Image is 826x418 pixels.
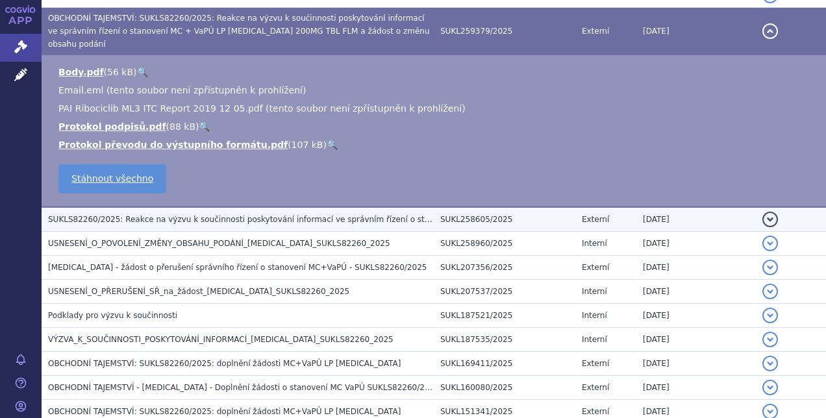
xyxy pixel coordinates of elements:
button: detail [762,356,778,371]
span: VÝZVA_K_SOUČINNOSTI_POSKYTOVÁNÍ_INFORMACÍ_KISQALI_SUKLS82260_2025 [48,335,394,344]
button: detail [762,284,778,299]
span: Externí [582,359,609,368]
td: SUKL160080/2025 [434,376,575,400]
td: SUKL187535/2025 [434,328,575,352]
td: [DATE] [636,232,756,256]
span: Externí [582,383,609,392]
td: [DATE] [636,280,756,304]
td: SUKL258605/2025 [434,207,575,232]
button: detail [762,308,778,323]
button: detail [762,236,778,251]
td: [DATE] [636,352,756,376]
span: Podklady pro výzvu k součinnosti [48,311,177,320]
span: Interní [582,311,607,320]
span: Externí [582,215,609,224]
button: detail [762,332,778,347]
a: Stáhnout všechno [58,164,166,193]
td: SUKL187521/2025 [434,304,575,328]
span: USNESENÍ_O_POVOLENÍ_ZMĚNY_OBSAHU_PODÁNÍ_KISQALI_SUKLS82260_2025 [48,239,390,248]
span: SUKLS82260/2025: Reakce na výzvu k součinnosti poskytování informací ve správním řízení o stanove... [48,215,777,224]
span: 88 kB [169,121,195,132]
td: SUKL169411/2025 [434,352,575,376]
span: OBCHODNÍ TAJEMSTVÍ: SUKLS82260/2025: doplnění žádosti MC+VaPÚ LP Kisqali [48,407,401,416]
li: ( ) [58,66,813,79]
td: [DATE] [636,328,756,352]
span: 56 kB [107,67,133,77]
a: Protokol podpisů.pdf [58,121,166,132]
button: detail [762,260,778,275]
td: SUKL207356/2025 [434,256,575,280]
span: Interní [582,287,607,296]
span: Externí [582,407,609,416]
td: [DATE] [636,256,756,280]
a: 🔍 [199,121,210,132]
span: Interní [582,239,607,248]
a: Body.pdf [58,67,104,77]
button: detail [762,380,778,395]
button: detail [762,23,778,39]
span: USNESENÍ_O_PŘERUŠENÍ_SŘ_na_žádost_KISQALI_SUKLS82260_2025 [48,287,349,296]
a: 🔍 [327,140,338,150]
a: 🔍 [137,67,148,77]
span: OBCHODNÍ TAJEMSTVÍ: SUKLS82260/2025: Reakce na výzvu k součinnosti poskytování informací ve správ... [48,14,430,49]
span: 107 kB [292,140,323,150]
span: Externí [582,27,609,36]
td: [DATE] [636,207,756,232]
td: [DATE] [636,376,756,400]
td: SUKL258960/2025 [434,232,575,256]
span: OBCHODNÍ TAJEMSTVÍ - Kisqali - Doplnění žádosti o stanovení MC VaPÚ SUKLS82260/2025 [48,383,440,392]
span: OBCHODNÍ TAJEMSTVÍ: SUKLS82260/2025: doplnění žádosti MC+VaPÚ LP Kisqali [48,359,401,368]
span: Interní [582,335,607,344]
li: ( ) [58,138,813,151]
td: [DATE] [636,8,756,55]
span: Externí [582,263,609,272]
a: Protokol převodu do výstupního formátu.pdf [58,140,288,150]
li: ( ) [58,120,813,133]
span: Kisqali - žádost o přerušení správního řízení o stanovení MC+VaPÚ - SUKLS82260/2025 [48,263,427,272]
span: PAI Ribociclib ML3 ITC Report 2019 12 05.pdf (tento soubor není zpřístupněn k prohlížení) [58,103,466,114]
button: detail [762,212,778,227]
td: [DATE] [636,304,756,328]
td: SUKL207537/2025 [434,280,575,304]
td: SUKL259379/2025 [434,8,575,55]
span: Email.eml (tento soubor není zpřístupněn k prohlížení) [58,85,306,95]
